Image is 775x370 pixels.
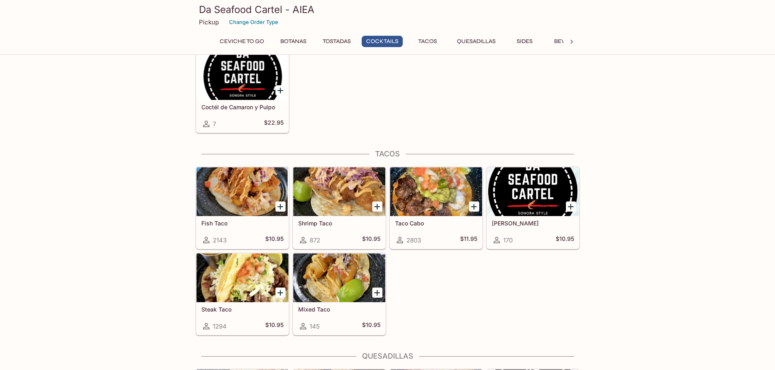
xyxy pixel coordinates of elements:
[487,167,579,249] a: [PERSON_NAME]170$10.95
[293,253,386,335] a: Mixed Taco145$10.95
[487,167,579,216] div: Taco Chando
[201,306,284,313] h5: Steak Taco
[503,236,513,244] span: 170
[406,236,421,244] span: 2803
[201,220,284,227] h5: Fish Taco
[362,235,380,245] h5: $10.95
[298,220,380,227] h5: Shrimp Taco
[409,36,446,47] button: Tacos
[215,36,269,47] button: Ceviche To Go
[196,149,580,158] h4: Tacos
[213,322,227,330] span: 1294
[213,236,227,244] span: 2143
[310,236,320,244] span: 872
[196,167,288,216] div: Fish Taco
[196,253,289,335] a: Steak Taco1294$10.95
[550,36,592,47] button: Beverages
[362,321,380,331] h5: $10.95
[275,201,286,212] button: Add Fish Taco
[492,220,574,227] h5: [PERSON_NAME]
[506,36,543,47] button: Sides
[196,253,288,302] div: Steak Taco
[275,85,286,95] button: Add Coctél de Camaron y Pulpo
[452,36,500,47] button: Quesadillas
[318,36,355,47] button: Tostadas
[469,201,479,212] button: Add Taco Cabo
[460,235,477,245] h5: $11.95
[293,167,385,216] div: Shrimp Taco
[199,18,219,26] p: Pickup
[566,201,576,212] button: Add Taco Chando
[196,352,580,361] h4: Quesadillas
[265,321,284,331] h5: $10.95
[265,235,284,245] h5: $10.95
[395,220,477,227] h5: Taco Cabo
[264,119,284,129] h5: $22.95
[275,36,312,47] button: Botanas
[293,253,385,302] div: Mixed Taco
[310,322,320,330] span: 145
[556,235,574,245] h5: $10.95
[199,3,576,16] h3: Da Seafood Cartel - AIEA
[201,104,284,110] h5: Coctél de Camaron y Pulpo
[275,288,286,298] button: Add Steak Taco
[362,36,403,47] button: Cocktails
[390,167,482,249] a: Taco Cabo2803$11.95
[298,306,380,313] h5: Mixed Taco
[293,167,386,249] a: Shrimp Taco872$10.95
[225,16,282,28] button: Change Order Type
[213,120,216,128] span: 7
[196,167,289,249] a: Fish Taco2143$10.95
[390,167,482,216] div: Taco Cabo
[372,288,382,298] button: Add Mixed Taco
[196,51,289,133] a: Coctél de Camaron y Pulpo7$22.95
[372,201,382,212] button: Add Shrimp Taco
[196,51,288,100] div: Coctél de Camaron y Pulpo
